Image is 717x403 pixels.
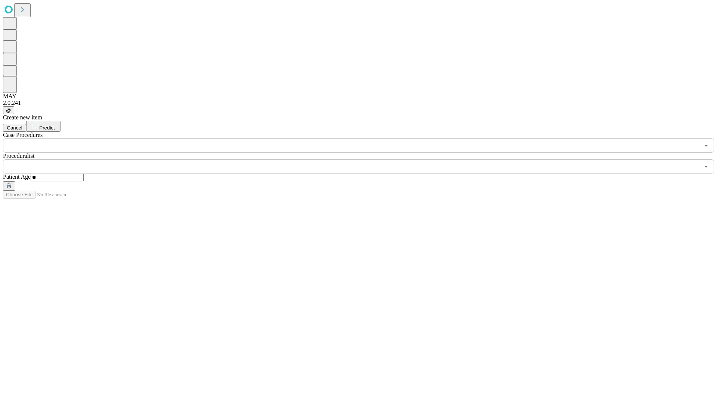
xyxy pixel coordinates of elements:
span: Cancel [7,125,22,131]
span: Predict [39,125,55,131]
span: Proceduralist [3,153,34,159]
span: Create new item [3,114,42,121]
button: Open [701,140,711,151]
button: Open [701,161,711,172]
span: @ [6,107,11,113]
button: @ [3,106,14,114]
button: Predict [26,121,60,132]
div: 2.0.241 [3,100,714,106]
div: MAY [3,93,714,100]
button: Cancel [3,124,26,132]
span: Patient Age [3,174,31,180]
span: Scheduled Procedure [3,132,43,138]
